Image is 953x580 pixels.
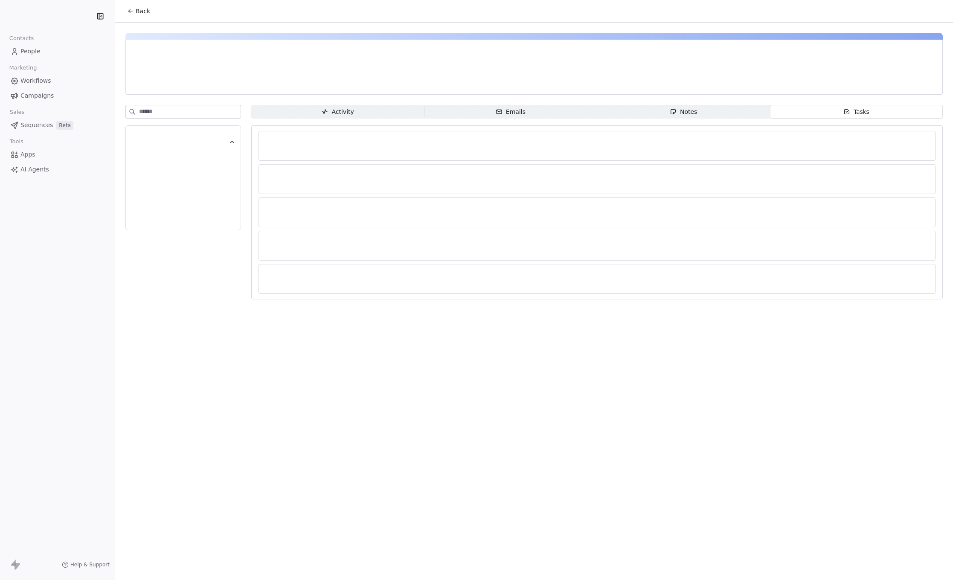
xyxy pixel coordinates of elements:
a: Workflows [7,74,108,88]
span: Sales [6,106,28,119]
span: Back [136,7,150,15]
a: AI Agents [7,162,108,177]
a: Apps [7,148,108,162]
span: Tools [6,135,27,148]
a: Campaigns [7,89,108,103]
span: AI Agents [20,165,49,174]
span: Apps [20,150,35,159]
a: People [7,44,108,58]
a: Help & Support [62,561,110,568]
span: People [20,47,41,56]
span: Marketing [6,61,41,74]
div: Notes [670,107,697,116]
div: Activity [321,107,354,116]
span: Sequences [20,121,53,130]
span: Campaigns [20,91,54,100]
span: Contacts [6,32,38,45]
span: Beta [56,121,73,130]
div: Emails [496,107,526,116]
span: Help & Support [70,561,110,568]
a: SequencesBeta [7,118,108,132]
span: Workflows [20,76,51,85]
button: Back [122,3,155,19]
